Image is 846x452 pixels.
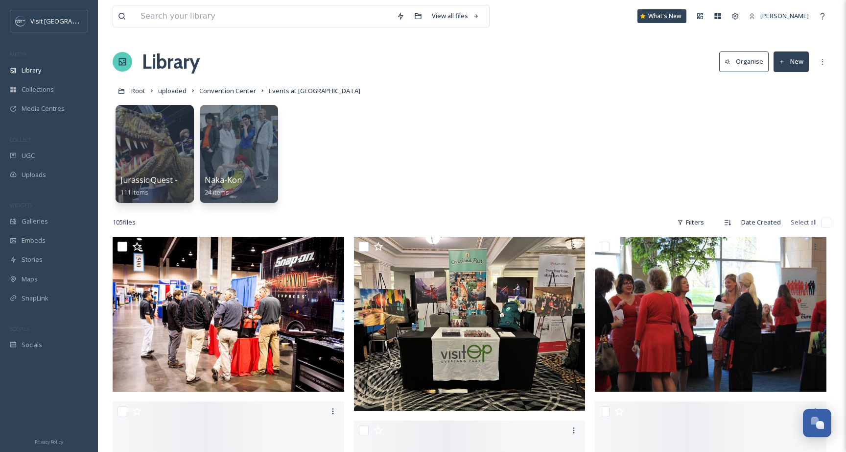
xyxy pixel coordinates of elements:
[10,201,32,209] span: WIDGETS
[22,66,41,75] span: Library
[16,16,25,26] img: c3es6xdrejuflcaqpovn.png
[136,5,392,27] input: Search your library
[269,85,360,97] a: Events at [GEOGRAPHIC_DATA]
[199,86,256,95] span: Convention Center
[142,47,200,76] a: Library
[595,237,826,392] img: IMG_8976.JPG
[120,175,197,185] span: Jurassic Quest - 2024
[22,104,65,113] span: Media Centres
[35,439,63,445] span: Privacy Policy
[22,151,35,160] span: UGC
[427,6,484,25] a: View all files
[205,176,242,197] a: Naka-Kon24 items
[736,213,786,232] div: Date Created
[672,213,709,232] div: Filters
[10,50,27,58] span: MEDIA
[791,218,817,227] span: Select all
[35,435,63,447] a: Privacy Policy
[199,85,256,97] a: Convention Center
[158,85,187,97] a: uploaded
[113,237,344,392] img: JoCoConvCtr-10.jpg
[158,86,187,95] span: uploaded
[22,85,54,94] span: Collections
[120,176,197,197] a: Jurassic Quest - 2024111 items
[803,409,831,437] button: Open Chat
[205,188,229,197] span: 24 items
[30,16,106,25] span: Visit [GEOGRAPHIC_DATA]
[113,218,136,227] span: 105 file s
[22,170,46,179] span: Uploads
[22,275,38,284] span: Maps
[760,11,809,20] span: [PERSON_NAME]
[131,86,145,95] span: Root
[774,51,809,72] button: New
[120,188,148,197] span: 111 items
[22,294,48,303] span: SnapLink
[269,86,360,95] span: Events at [GEOGRAPHIC_DATA]
[719,51,769,72] button: Organise
[10,325,29,332] span: SOCIALS
[205,175,242,185] span: Naka-Kon
[744,6,814,25] a: [PERSON_NAME]
[354,237,586,411] img: conference.jpg
[10,136,31,143] span: COLLECT
[131,85,145,97] a: Root
[22,255,43,264] span: Stories
[22,236,46,245] span: Embeds
[22,217,48,226] span: Galleries
[22,340,42,350] span: Socials
[637,9,686,23] a: What's New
